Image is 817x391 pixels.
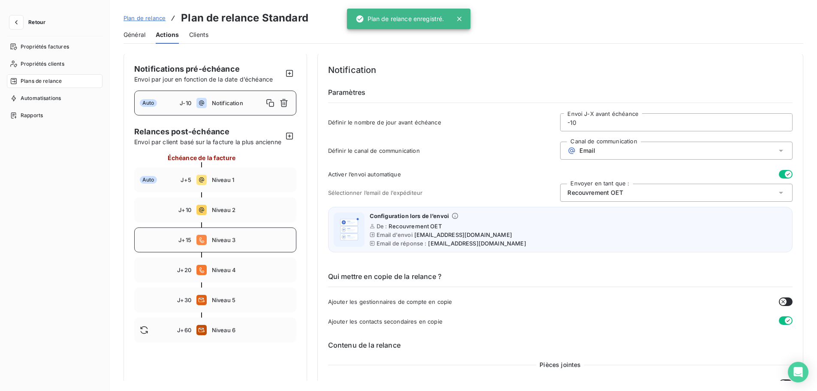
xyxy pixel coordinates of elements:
span: Inclure les fichiers PDF en pièces jointes [328,380,439,387]
a: Propriétés clients [7,57,103,71]
span: J+5 [181,176,191,183]
span: Niveau 1 [212,176,291,183]
span: Notification [212,100,263,106]
span: Niveau 4 [212,267,291,273]
span: Définir le nombre de jour avant échéance [328,119,561,126]
span: Email [579,147,595,154]
span: [EMAIL_ADDRESS][DOMAIN_NAME] [414,231,512,238]
a: Plans de relance [7,74,103,88]
span: Activer l’envoi automatique [328,171,401,178]
span: Auto [140,176,157,184]
div: Plan de relance enregistré. [356,11,444,27]
span: Niveau 3 [212,236,291,243]
a: Plan de relance [124,14,166,22]
span: Automatisations [21,94,61,102]
span: Recouvrement OET [389,223,441,230]
a: Rapports [7,109,103,122]
span: Email de réponse : [377,240,427,247]
span: Recouvrement OET [567,188,623,197]
span: J+60 [177,327,191,333]
a: Propriétés factures [7,40,103,54]
span: Plans de relance [21,77,62,85]
span: Ajouter les gestionnaires de compte en copie [328,298,452,305]
span: Configuration lors de l’envoi [370,212,449,219]
span: Retour [28,20,45,25]
div: Open Intercom Messenger [788,362,808,382]
span: Niveau 6 [212,327,291,333]
h3: Plan de relance Standard [181,10,308,26]
a: Automatisations [7,91,103,105]
span: Envoi par jour en fonction de la date d’échéance [134,76,273,83]
span: Général [124,30,145,39]
span: Niveau 2 [212,206,291,213]
span: Email d'envoi [377,231,413,238]
span: Niveau 5 [212,297,291,303]
span: Envoi par client basé sur la facture la plus ancienne [134,137,283,146]
span: Rapports [21,112,43,119]
span: J+10 [178,206,191,213]
span: Propriétés clients [21,60,64,68]
span: Clients [189,30,208,39]
button: Retour [7,15,52,29]
img: illustration helper email [335,216,363,243]
span: Relances post-échéance [134,126,283,137]
span: Notifications pré-échéance [134,64,240,73]
span: J+15 [178,236,191,243]
span: J+20 [177,267,191,273]
span: Auto [140,99,157,107]
span: Sélectionner l’email de l’expéditeur [328,189,561,196]
span: J+30 [177,297,191,303]
span: Définir le canal de communication [328,147,561,154]
span: De : [377,223,387,230]
span: [EMAIL_ADDRESS][DOMAIN_NAME] [428,240,526,247]
h6: Qui mettre en copie de la relance ? [328,271,793,287]
span: Échéance de la facture [168,153,235,162]
span: Actions [156,30,179,39]
span: Propriétés factures [21,43,69,51]
span: Pièces jointes [536,361,584,369]
span: J-10 [180,100,191,106]
h4: Notification [328,63,793,77]
h6: Contenu de la relance [328,340,793,350]
span: Plan de relance [124,15,166,21]
h6: Paramètres [328,87,793,103]
span: Ajouter les contacts secondaires en copie [328,318,443,325]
